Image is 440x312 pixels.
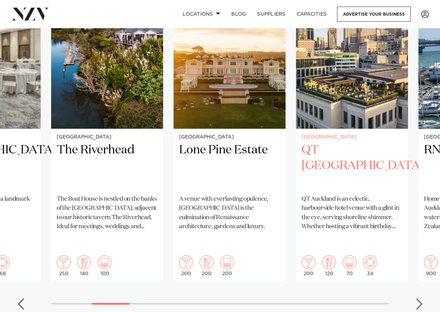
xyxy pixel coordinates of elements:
div: 100 [98,255,112,276]
img: theatre.png [343,255,357,269]
a: Advertise your business [337,7,411,22]
div: 200 [200,255,214,276]
p: A venue with everlasting opulence, [GEOGRAPHIC_DATA] is the culmination of Renaissance architectu... [179,195,280,231]
h2: Lone Pine Estate [179,142,280,189]
h2: The Riverhead [57,142,158,189]
h2: QT [GEOGRAPHIC_DATA] [302,142,402,189]
small: [GEOGRAPHIC_DATA] [302,135,402,140]
div: 200 [220,255,234,276]
a: SUPPLIERS [251,7,291,22]
div: 34 [363,255,377,276]
img: theatre.png [98,255,112,269]
div: 120 [322,255,336,276]
div: 140 [77,255,91,276]
div: 200 [302,255,315,276]
img: dining.png [322,255,336,269]
img: meeting.png [363,255,377,269]
p: QT Auckland is an eclectic, harbourside hotel venue with a glint in the eye, serving shoreline sh... [302,195,402,231]
img: cocktail.png [424,255,438,269]
div: 200 [179,255,193,276]
img: dining.png [77,255,91,269]
a: Capacities [291,7,333,22]
p: The Boat House is nestled on the banks of the [GEOGRAPHIC_DATA], adjacent to our historic tavern ... [57,195,158,231]
a: Locations [177,7,226,22]
small: [GEOGRAPHIC_DATA] [179,135,280,140]
div: 250 [57,255,71,276]
a: BLOG [226,7,251,22]
img: cocktail.png [57,255,71,269]
div: 70 [343,255,357,276]
img: nzv-logo.png [11,8,49,20]
div: 900 [424,255,438,276]
small: [GEOGRAPHIC_DATA] [57,135,158,140]
img: cocktail.png [179,255,193,269]
img: cocktail.png [302,255,315,269]
img: dining.png [200,255,214,269]
img: theatre.png [220,255,234,269]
